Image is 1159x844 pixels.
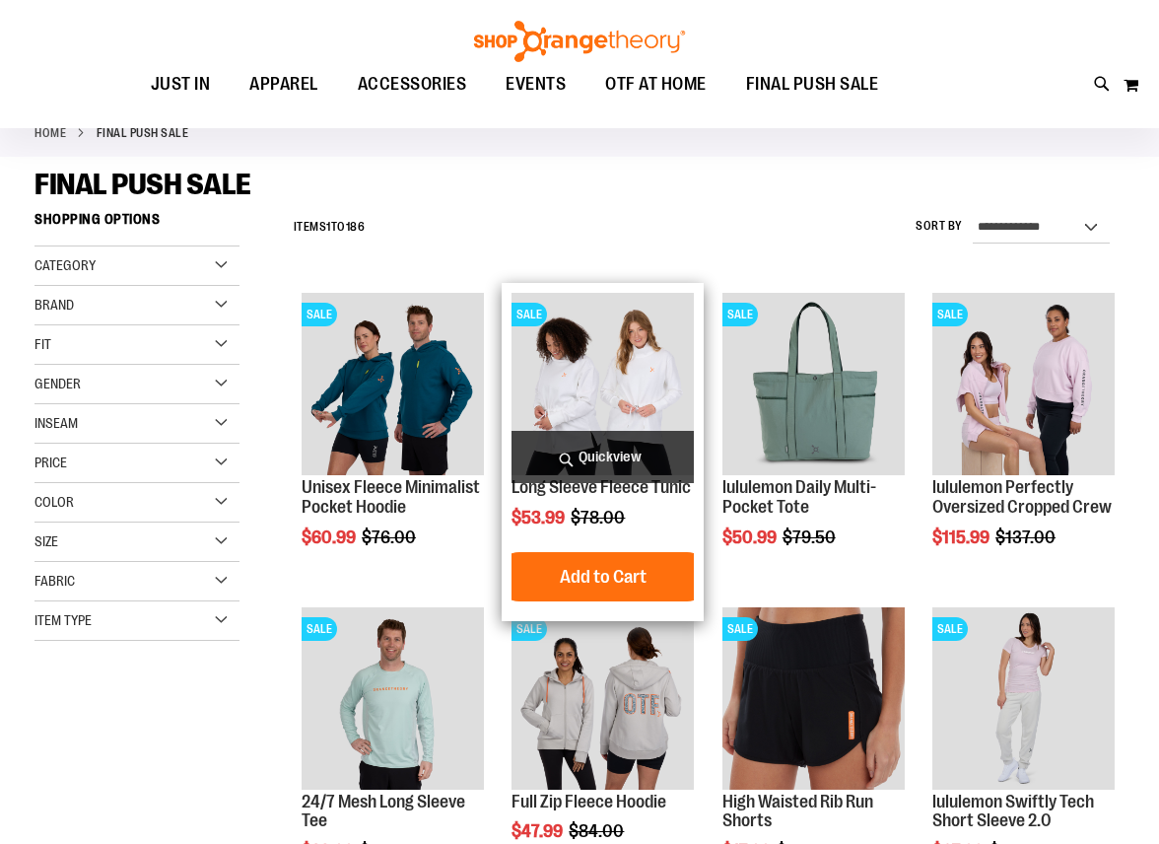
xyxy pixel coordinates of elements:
[722,293,905,475] img: lululemon Daily Multi-Pocket Tote
[722,607,905,790] img: High Waisted Rib Run Shorts
[346,220,366,234] span: 186
[722,527,780,547] span: $50.99
[722,607,905,793] a: High Waisted Rib Run ShortsSALE
[713,283,915,597] div: product
[302,303,337,326] span: SALE
[511,607,694,790] img: Main Image of 1457091
[34,124,66,142] a: Home
[995,527,1058,547] span: $137.00
[97,124,189,142] strong: FINAL PUSH SALE
[932,607,1115,790] img: lululemon Swiftly Tech Short Sleeve 2.0
[326,220,331,234] span: 1
[34,612,92,628] span: Item Type
[34,336,51,352] span: Fit
[932,792,1094,831] a: lululemon Swiftly Tech Short Sleeve 2.0
[302,617,337,641] span: SALE
[511,607,694,793] a: Main Image of 1457091SALE
[302,527,359,547] span: $60.99
[726,62,899,106] a: FINAL PUSH SALE
[571,508,628,527] span: $78.00
[511,477,691,497] a: Long Sleeve Fleece Tunic
[746,62,879,106] span: FINAL PUSH SALE
[569,821,627,841] span: $84.00
[34,533,58,549] span: Size
[302,293,484,475] img: Unisex Fleece Minimalist Pocket Hoodie
[34,573,75,589] span: Fabric
[511,293,694,478] a: Product image for Fleece Long SleeveSALE
[722,617,758,641] span: SALE
[34,494,74,510] span: Color
[34,297,74,313] span: Brand
[131,62,231,107] a: JUST IN
[230,62,338,107] a: APPAREL
[722,477,876,517] a: lululemon Daily Multi-Pocket Tote
[362,527,419,547] span: $76.00
[511,293,694,475] img: Product image for Fleece Long Sleeve
[292,283,494,597] div: product
[34,455,67,470] span: Price
[338,62,487,107] a: ACCESSORIES
[585,62,726,107] a: OTF AT HOME
[932,293,1115,478] a: lululemon Perfectly Oversized Cropped CrewSALE
[471,21,688,62] img: Shop Orangetheory
[358,62,467,106] span: ACCESSORIES
[511,303,547,326] span: SALE
[34,168,251,201] span: FINAL PUSH SALE
[783,527,839,547] span: $79.50
[932,607,1115,793] a: lululemon Swiftly Tech Short Sleeve 2.0SALE
[302,293,484,478] a: Unisex Fleece Minimalist Pocket HoodieSALE
[34,202,239,246] strong: Shopping Options
[605,62,707,106] span: OTF AT HOME
[511,431,694,483] a: Quickview
[922,283,1125,597] div: product
[506,62,566,106] span: EVENTS
[302,477,480,517] a: Unisex Fleece Minimalist Pocket Hoodie
[502,283,704,621] div: product
[486,62,585,107] a: EVENTS
[511,792,666,811] a: Full Zip Fleece Hoodie
[34,415,78,431] span: Inseam
[932,527,992,547] span: $115.99
[34,257,96,273] span: Category
[151,62,211,106] span: JUST IN
[916,218,963,235] label: Sort By
[722,303,758,326] span: SALE
[511,508,568,527] span: $53.99
[34,376,81,391] span: Gender
[932,617,968,641] span: SALE
[302,792,465,831] a: 24/7 Mesh Long Sleeve Tee
[294,212,366,243] h2: Items to
[302,607,484,790] img: Main Image of 1457095
[511,617,547,641] span: SALE
[495,552,712,601] button: Add to Cart
[932,293,1115,475] img: lululemon Perfectly Oversized Cropped Crew
[302,607,484,793] a: Main Image of 1457095SALE
[511,821,566,841] span: $47.99
[249,62,318,106] span: APPAREL
[722,293,905,478] a: lululemon Daily Multi-Pocket ToteSALE
[722,792,873,831] a: High Waisted Rib Run Shorts
[932,303,968,326] span: SALE
[932,477,1112,517] a: lululemon Perfectly Oversized Cropped Crew
[560,566,647,588] span: Add to Cart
